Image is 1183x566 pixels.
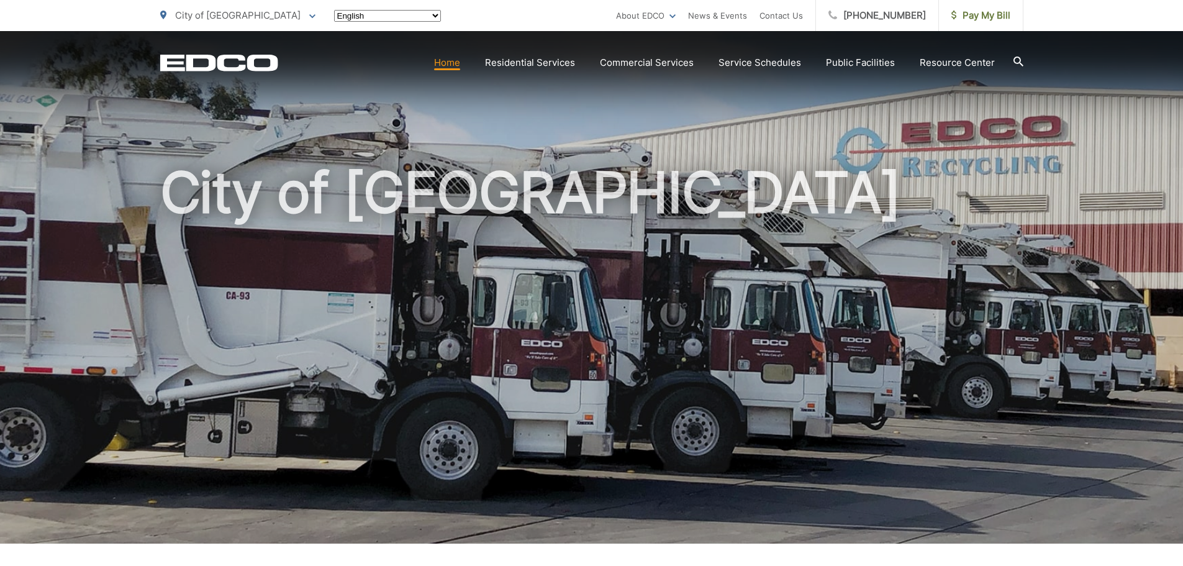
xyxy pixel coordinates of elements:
[616,8,676,23] a: About EDCO
[826,55,895,70] a: Public Facilities
[334,10,441,22] select: Select a language
[434,55,460,70] a: Home
[485,55,575,70] a: Residential Services
[951,8,1010,23] span: Pay My Bill
[600,55,694,70] a: Commercial Services
[718,55,801,70] a: Service Schedules
[160,54,278,71] a: EDCD logo. Return to the homepage.
[759,8,803,23] a: Contact Us
[688,8,747,23] a: News & Events
[175,9,301,21] span: City of [GEOGRAPHIC_DATA]
[160,162,1023,555] h1: City of [GEOGRAPHIC_DATA]
[920,55,995,70] a: Resource Center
